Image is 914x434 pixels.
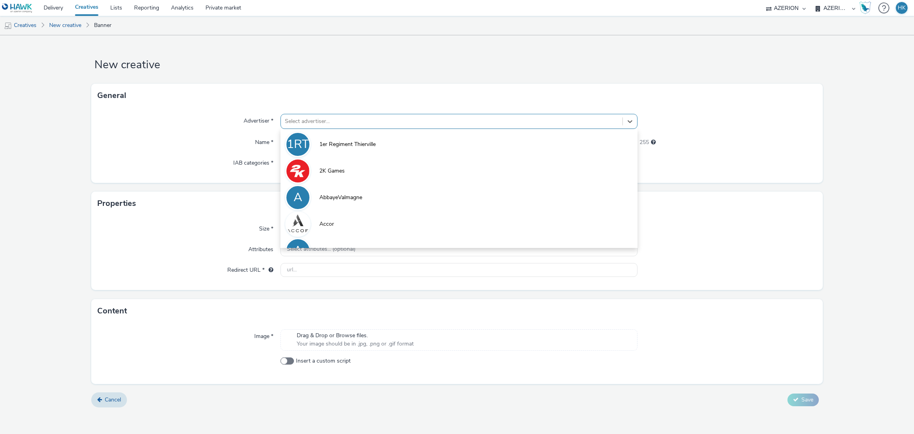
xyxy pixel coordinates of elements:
span: Select attributes... (optional) [287,246,355,253]
div: HK [898,2,906,14]
input: url... [280,263,638,277]
h1: New creative [91,58,822,73]
a: Hawk Academy [859,2,874,14]
div: Maximum 255 characters [651,138,656,146]
span: Insert a custom script [296,357,351,365]
h3: General [97,90,126,102]
span: AbbayeValmagne [319,194,362,202]
label: IAB categories * [230,156,277,167]
label: Name * [252,135,277,146]
img: 2K Games [286,159,309,182]
div: 1RT [287,133,309,156]
div: A [294,240,302,262]
span: 255 [639,138,649,146]
span: Drag & Drop or Browse files. [297,332,414,340]
h3: Content [97,305,127,317]
a: Banner [90,16,115,35]
span: Cancel [105,396,121,403]
h3: Properties [97,198,136,209]
label: Advertiser * [240,114,277,125]
span: ACFA_MULTIMEDIA [319,247,370,255]
img: mobile [4,22,12,30]
img: Accor [286,213,309,236]
div: URL will be used as a validation URL with some SSPs and it will be the redirection URL of your cr... [265,266,273,274]
label: Size * [256,222,277,233]
span: 1er Regiment Thierville [319,140,376,148]
img: undefined Logo [2,3,33,13]
span: Accor [319,220,334,228]
div: A [294,186,302,209]
img: Hawk Academy [859,2,871,14]
span: 2K Games [319,167,345,175]
button: Save [787,394,819,406]
label: Image * [251,329,277,340]
span: Save [801,396,813,403]
span: Your image should be in .jpg, .png or .gif format [297,340,414,348]
label: Redirect URL * [224,263,277,274]
label: Attributes [245,242,277,253]
a: New creative [45,16,85,35]
a: Cancel [91,392,127,407]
